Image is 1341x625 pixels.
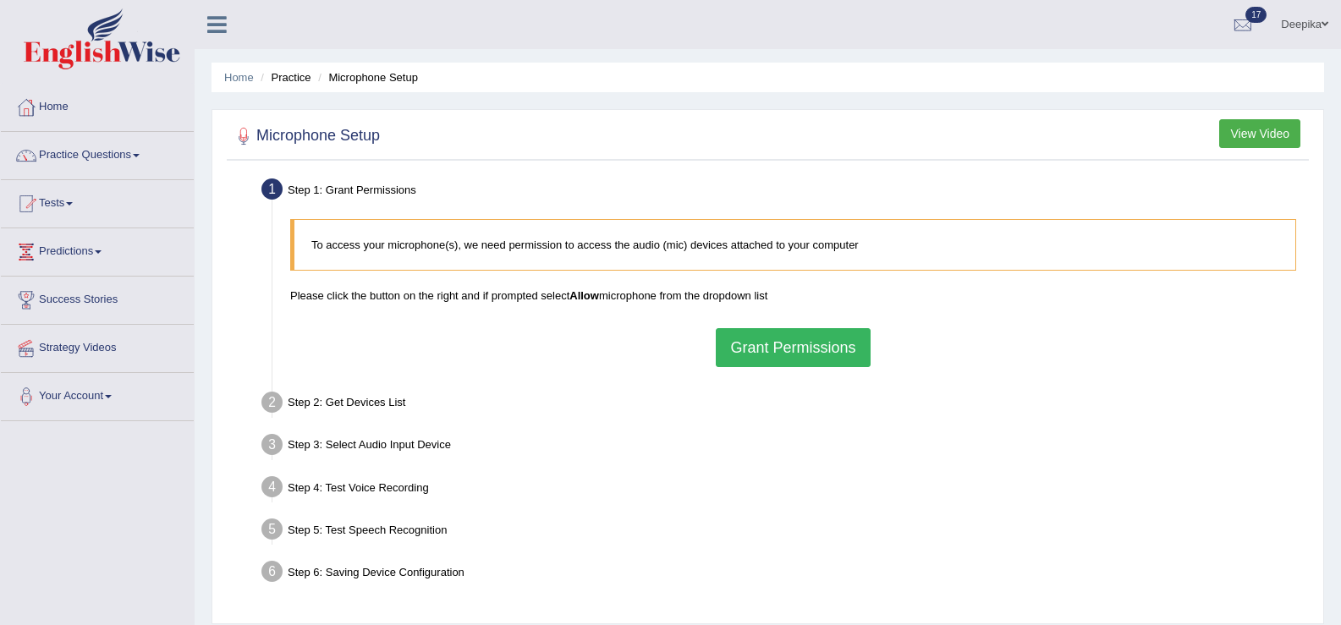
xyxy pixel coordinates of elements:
[1,325,194,367] a: Strategy Videos
[254,513,1316,551] div: Step 5: Test Speech Recognition
[1,132,194,174] a: Practice Questions
[1,228,194,271] a: Predictions
[314,69,418,85] li: Microphone Setup
[290,288,1296,304] p: Please click the button on the right and if prompted select microphone from the dropdown list
[1,180,194,222] a: Tests
[1245,7,1267,23] span: 17
[716,328,870,367] button: Grant Permissions
[254,387,1316,424] div: Step 2: Get Devices List
[254,471,1316,508] div: Step 4: Test Voice Recording
[1,277,194,319] a: Success Stories
[311,237,1278,253] p: To access your microphone(s), we need permission to access the audio (mic) devices attached to yo...
[254,556,1316,593] div: Step 6: Saving Device Configuration
[1219,119,1300,148] button: View Video
[224,71,254,84] a: Home
[254,429,1316,466] div: Step 3: Select Audio Input Device
[569,289,599,302] b: Allow
[231,123,380,149] h2: Microphone Setup
[1,373,194,415] a: Your Account
[256,69,311,85] li: Practice
[1,84,194,126] a: Home
[254,173,1316,211] div: Step 1: Grant Permissions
